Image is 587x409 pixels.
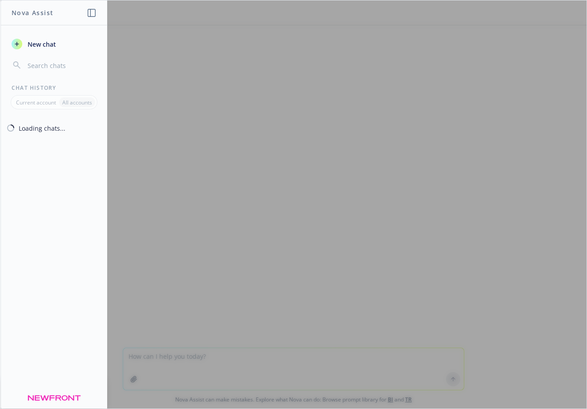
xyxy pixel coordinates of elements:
[1,84,107,92] div: Chat History
[26,59,96,72] input: Search chats
[8,36,100,52] button: New chat
[26,40,56,49] span: New chat
[1,120,107,136] button: Loading chats...
[62,99,92,106] p: All accounts
[12,8,53,17] h1: Nova Assist
[16,99,56,106] p: Current account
